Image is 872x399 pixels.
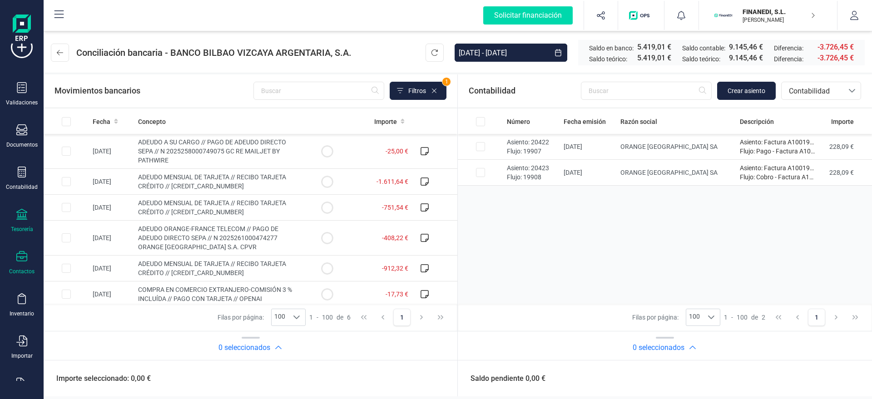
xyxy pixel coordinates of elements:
div: All items unselected [476,117,485,126]
span: Diferencia: [774,44,803,53]
span: de [751,313,758,322]
div: Documentos [6,141,38,148]
span: 1 [724,313,728,322]
span: 9.145,46 € [729,53,763,64]
div: Importar [11,352,33,360]
div: - [724,313,765,322]
div: Contactos [9,268,35,275]
img: Logo de OPS [629,11,653,20]
span: -25,00 € [386,148,408,155]
span: Saldo en banco: [589,44,634,53]
td: 228,09 € [819,160,872,186]
div: Filas por página: [632,309,720,326]
td: [DATE] [89,256,134,281]
p: [PERSON_NAME] [743,16,815,24]
div: Row Selected 3eb8f416-a109-4762-b102-70c304e7bf68 [476,142,485,151]
span: ADEUDO ORANGE-FRANCE TELECOM // PAGO DE ADEUDO DIRECTO SEPA // N 2025261000474277 ORANGE [GEOGRAP... [138,225,278,251]
span: -1.611,64 € [377,178,408,185]
span: 5.419,01 € [637,42,671,53]
button: Next Page [827,309,845,326]
span: ADEUDO MENSUAL DE TARJETA // RECIBO TARJETA CRÉDITO // [CREDIT_CARD_NUMBER] [138,199,286,216]
span: Movimientos bancarios [54,84,140,97]
h2: 0 seleccionados [218,342,270,353]
td: [DATE] [560,160,617,186]
span: Contabilidad [785,86,840,97]
span: Razón social [620,117,657,126]
td: [DATE] [89,134,134,169]
div: - [309,313,351,322]
p: Flujo: 19908 [507,172,556,182]
td: ORANGE [GEOGRAPHIC_DATA] SA [617,134,736,160]
span: -3.726,45 € [817,53,854,64]
p: Asiento: 20422 [507,138,556,147]
div: Contabilidad [6,183,38,191]
button: Previous Page [789,309,806,326]
img: FI [713,5,733,25]
span: 2 [762,313,765,322]
span: Diferencia: [774,54,803,64]
p: Asiento: 20423 [507,163,556,172]
span: 100 [322,313,333,322]
div: Tesorería [11,226,33,233]
button: Crear asiento [717,82,776,100]
td: [DATE] [89,281,134,307]
span: Descripción [740,117,774,126]
div: Inventario [10,310,34,317]
span: Saldo pendiente 0,00 € [460,373,545,384]
td: [DATE] [560,134,617,160]
span: 9.145,46 € [729,42,763,53]
span: -408,22 € [382,234,408,241]
td: ORANGE [GEOGRAPHIC_DATA] SA [617,160,736,186]
button: Filtros [390,82,446,100]
span: Crear asiento [728,86,765,95]
td: 228,09 € [819,134,872,160]
div: Row Selected f19caf4e-d761-4632-bcff-6a2bca7c3d3e [62,233,71,242]
span: Saldo teórico: [682,54,720,64]
span: Importe seleccionado: 0,00 € [45,373,151,384]
span: ADEUDO MENSUAL DE TARJETA // RECIBO TARJETA CRÉDITO // [CREDIT_CARD_NUMBER] [138,173,286,190]
h2: 0 seleccionados [633,342,684,353]
div: Row Selected 7cd283aa-a398-4898-8398-2dc9001a2acf [476,168,485,177]
span: Importe [374,117,397,126]
span: 1 [442,78,451,86]
span: Filtros [408,86,426,95]
button: FIFINANEDI, S.L.[PERSON_NAME] [710,1,826,30]
p: Flujo: Cobro - Factura A10019782630-0625. [740,172,815,182]
span: 6 [347,313,351,322]
span: Concepto [138,117,166,126]
span: COMPRA EN COMERCIO EXTRANJERO-COMISIÓN 3 % INCLUÍDA // PAGO CON TARJETA // OPENAI [138,286,292,302]
div: Row Selected 3d1fe65d-3cdf-4ed5-926a-b255474096c9 [62,290,71,299]
p: Flujo: Pago - Factura A10019782630-0625. [740,147,815,156]
button: Previous Page [374,309,391,326]
span: 5.419,01 € [637,53,671,64]
span: Contabilidad [469,84,515,97]
button: Last Page [847,309,864,326]
button: Last Page [432,309,449,326]
img: Logo Finanedi [13,15,31,44]
input: Buscar [581,82,712,100]
span: Saldo contable: [682,44,725,53]
p: Flujo: 19907 [507,147,556,156]
span: 100 [272,309,288,325]
span: -751,54 € [382,204,408,211]
span: -3.726,45 € [817,42,854,53]
div: Row Selected c58512b7-f9bc-4e27-96fb-678473e235ef [62,203,71,212]
button: Solicitar financiación [472,1,584,30]
div: Row Selected 33980c42-0c95-43ce-873d-2ed6fa813b92 [62,177,71,186]
span: ADEUDO A SU CARGO // PAGO DE ADEUDO DIRECTO SEPA // N 2025258000749075 GC RE MAILJET BY PATHWIRE [138,138,286,164]
span: -17,73 € [386,291,408,298]
div: Filas por página: [218,309,306,326]
p: Asiento: Factura A10019782630-0625 [740,138,815,147]
div: Row Selected bed0f625-84df-4fce-8d66-9dafdd4f14e8 [62,264,71,273]
span: Importe [831,117,854,126]
span: 100 [686,309,703,325]
span: ADEUDO MENSUAL DE TARJETA // RECIBO TARJETA CRÉDITO // [CREDIT_CARD_NUMBER] [138,260,286,276]
div: All items unselected [62,117,71,126]
td: [DATE] [89,221,134,256]
button: Choose Date [549,44,567,62]
span: de [337,313,343,322]
button: First Page [355,309,372,326]
button: Page 1 [808,309,825,326]
div: Row Selected 371903ca-262e-41ca-b395-219a7f951f99 [62,147,71,156]
span: Saldo teórico: [589,54,627,64]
